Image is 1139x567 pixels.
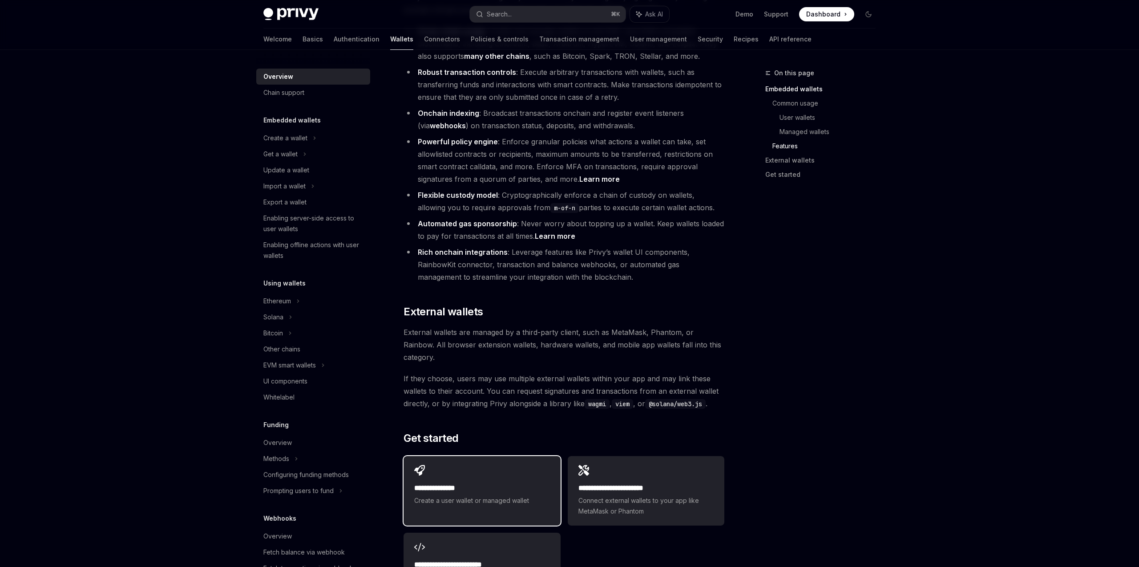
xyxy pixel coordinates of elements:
[334,29,380,50] a: Authentication
[487,9,512,20] div: Search...
[263,328,283,339] div: Bitcoin
[256,69,370,85] a: Overview
[769,29,812,50] a: API reference
[780,125,883,139] a: Managed wallets
[765,167,883,182] a: Get started
[256,467,370,483] a: Configuring funding methods
[263,437,292,448] div: Overview
[263,376,307,387] div: UI components
[630,29,687,50] a: User management
[418,191,498,200] strong: Flexible custody model
[645,10,663,19] span: Ask AI
[263,453,289,464] div: Methods
[404,189,724,214] li: : Cryptographically enforce a chain of custody on wallets, allowing you to require approvals from...
[256,85,370,101] a: Chain support
[263,29,292,50] a: Welcome
[404,326,724,363] span: External wallets are managed by a third-party client, such as MetaMask, Phantom, or Rainbow. All ...
[263,115,321,126] h5: Embedded wallets
[645,399,706,409] code: @solana/web3.js
[256,210,370,237] a: Enabling server-side access to user wallets
[471,29,529,50] a: Policies & controls
[418,68,516,77] strong: Robust transaction controls
[263,133,307,143] div: Create a wallet
[263,197,307,208] div: Export a wallet
[263,165,309,175] div: Update a wallet
[263,213,365,234] div: Enabling server-side access to user wallets
[418,109,479,118] strong: Onchain indexing
[418,248,508,257] strong: Rich onchain integrations
[404,217,724,242] li: : Never worry about topping up a wallet. Keep wallets loaded to pay for transactions at all times.
[698,29,723,50] a: Security
[263,420,289,430] h5: Funding
[630,6,669,22] button: Ask AI
[765,82,883,96] a: Embedded wallets
[404,107,724,132] li: : Broadcast transactions onchain and register event listeners (via ) on transaction status, depos...
[263,485,334,496] div: Prompting users to fund
[404,135,724,185] li: : Enforce granular policies what actions a wallet can take, set allowlisted contracts or recipien...
[256,389,370,405] a: Whitelabel
[256,528,370,544] a: Overview
[780,110,883,125] a: User wallets
[263,547,345,558] div: Fetch balance via webhook
[263,240,365,261] div: Enabling offline actions with user wallets
[404,246,724,283] li: : Leverage features like Privy’s wallet UI components, RainbowKit connector, transaction and bala...
[424,29,460,50] a: Connectors
[256,435,370,451] a: Overview
[799,7,854,21] a: Dashboard
[470,6,626,22] button: Search...⌘K
[263,181,306,192] div: Import a wallet
[764,10,788,19] a: Support
[390,29,413,50] a: Wallets
[765,153,883,167] a: External wallets
[263,469,349,480] div: Configuring funding methods
[418,137,498,146] strong: Powerful policy engine
[861,7,876,21] button: Toggle dark mode
[404,431,458,445] span: Get started
[303,29,323,50] a: Basics
[772,96,883,110] a: Common usage
[774,68,814,78] span: On this page
[263,278,306,289] h5: Using wallets
[263,87,304,98] div: Chain support
[404,66,724,103] li: : Execute arbitrary transactions with wallets, such as transferring funds and interactions with s...
[263,360,316,371] div: EVM smart wallets
[734,29,759,50] a: Recipes
[418,219,517,228] strong: Automated gas sponsorship
[263,513,296,524] h5: Webhooks
[612,399,633,409] code: viem
[256,237,370,264] a: Enabling offline actions with user wallets
[263,312,283,322] div: Solana
[550,203,579,213] code: m-of-n
[414,495,549,506] span: Create a user wallet or managed wallet
[256,162,370,178] a: Update a wallet
[256,194,370,210] a: Export a wallet
[535,232,575,241] a: Learn more
[263,296,291,306] div: Ethereum
[735,10,753,19] a: Demo
[256,544,370,560] a: Fetch balance via webhook
[772,139,883,153] a: Features
[806,10,840,19] span: Dashboard
[585,399,610,409] code: wagmi
[263,8,319,20] img: dark logo
[611,11,620,18] span: ⌘ K
[263,71,293,82] div: Overview
[256,373,370,389] a: UI components
[404,372,724,410] span: If they choose, users may use multiple external wallets within your app and may link these wallet...
[539,29,619,50] a: Transaction management
[263,392,295,403] div: Whitelabel
[256,341,370,357] a: Other chains
[430,121,466,131] a: webhooks
[404,305,483,319] span: External wallets
[464,52,529,61] a: many other chains
[263,531,292,542] div: Overview
[578,495,714,517] span: Connect external wallets to your app like MetaMask or Phantom
[579,175,620,184] a: Learn more
[263,344,300,355] div: Other chains
[263,149,298,159] div: Get a wallet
